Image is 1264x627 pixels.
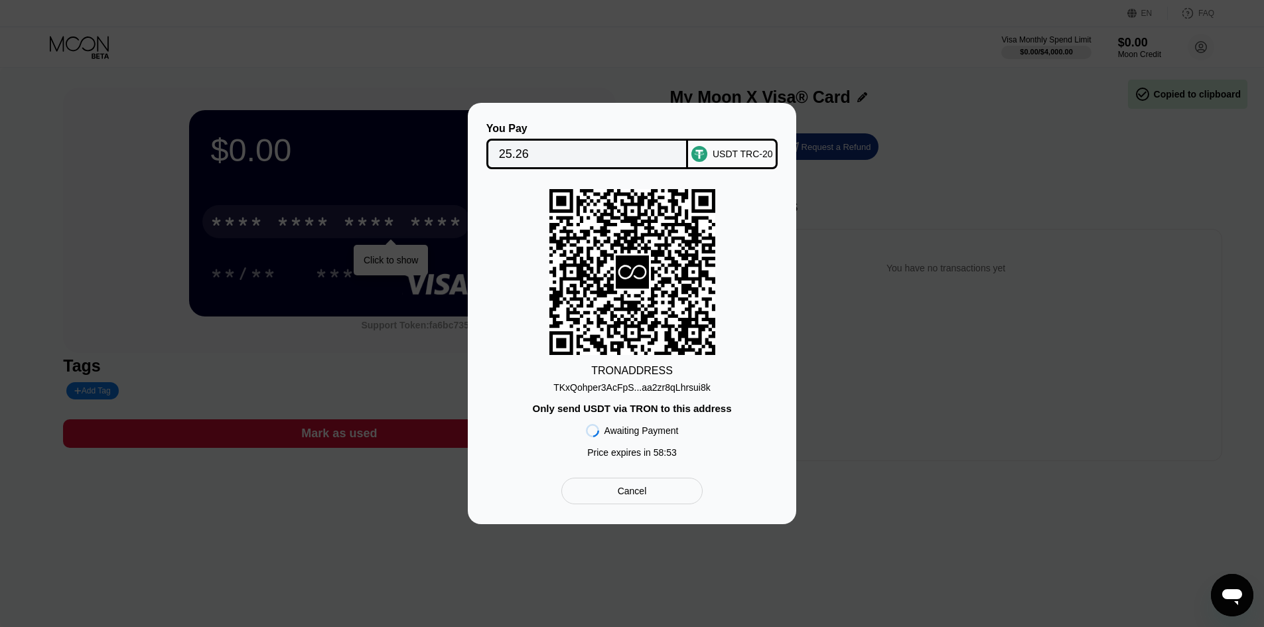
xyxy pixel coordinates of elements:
[553,377,711,393] div: TKxQohper3AcFpS...aa2zr8qLhrsui8k
[488,123,776,169] div: You PayUSDT TRC-20
[654,447,677,458] span: 58 : 53
[553,382,711,393] div: TKxQohper3AcFpS...aa2zr8qLhrsui8k
[713,149,773,159] div: USDT TRC-20
[587,447,677,458] div: Price expires in
[618,485,647,497] div: Cancel
[561,478,703,504] div: Cancel
[486,123,689,135] div: You Pay
[532,403,731,414] div: Only send USDT via TRON to this address
[591,365,673,377] div: TRON ADDRESS
[1211,574,1253,616] iframe: Bouton de lancement de la fenêtre de messagerie
[604,425,679,436] div: Awaiting Payment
